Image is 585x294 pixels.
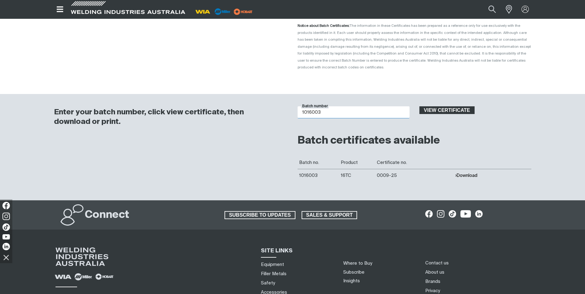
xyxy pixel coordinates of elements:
img: Instagram [2,213,10,220]
img: TikTok [2,223,10,231]
a: Equipment [261,261,284,268]
a: Where to Buy [343,261,372,266]
a: Filler Metals [261,271,286,277]
a: Insights [343,279,360,283]
a: miller [232,9,254,14]
a: SALES & SUPPORT [302,211,357,219]
td: 0009-25 [375,169,453,182]
h3: Enter your batch number, click view certificate, then download or print. [54,108,282,127]
th: Product [339,156,375,169]
span: SUBSCRIBE TO UPDATES [225,211,295,219]
input: Product name or item number... [474,2,502,16]
a: About us [425,269,444,276]
td: 1016003 [298,169,339,182]
img: LinkedIn [2,243,10,250]
h2: Batch certificates available [298,134,531,148]
a: Safety [261,280,275,286]
th: Batch no. [298,156,339,169]
a: SUBSCRIBE TO UPDATES [225,211,295,219]
a: Contact us [425,260,449,266]
img: hide socials [1,252,11,263]
button: Download [455,173,477,178]
img: miller [232,7,254,16]
span: SITE LINKS [261,248,293,254]
strong: Notice about Batch Certificates: [298,24,350,27]
span: View certificate [420,106,474,114]
button: View certificate [419,106,475,114]
a: Subscribe [343,270,365,275]
img: YouTube [2,234,10,239]
th: Certificate no. [375,156,453,169]
img: Facebook [2,202,10,209]
h2: Connect [85,208,129,222]
a: Privacy [425,288,440,294]
span: The information in these Certificates has been prepared as a reference only for use exclusively w... [298,24,531,69]
span: SALES & SUPPORT [302,211,357,219]
td: 16TC [339,169,375,182]
a: Brands [425,278,440,285]
button: Search products [482,2,503,16]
